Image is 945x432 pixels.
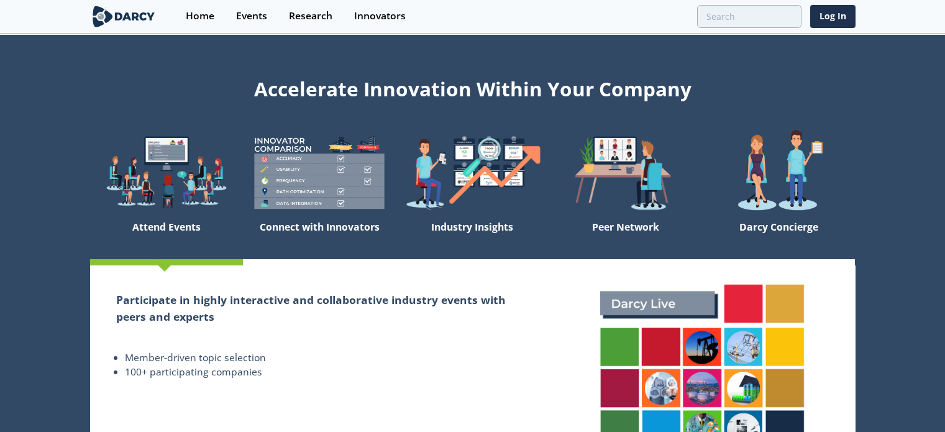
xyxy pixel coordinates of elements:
img: welcome-concierge-wide-20dccca83e9cbdbb601deee24fb8df72.png [702,129,855,216]
li: 100+ participating companies [125,365,523,380]
div: Industry Insights [396,216,549,259]
img: welcome-compare-1b687586299da8f117b7ac84fd957760.png [243,129,396,216]
div: Innovators [354,11,406,21]
li: Member-driven topic selection [125,351,523,365]
div: Accelerate Innovation Within Your Company [90,70,856,103]
img: welcome-explore-560578ff38cea7c86bcfe544b5e45342.png [90,129,243,216]
div: Research [289,11,332,21]
div: Attend Events [90,216,243,259]
img: welcome-find-a12191a34a96034fcac36f4ff4d37733.png [396,129,549,216]
img: welcome-attend-b816887fc24c32c29d1763c6e0ddb6e6.png [549,129,702,216]
input: Advanced Search [697,5,801,28]
h2: Participate in highly interactive and collaborative industry events with peers and experts [116,292,523,324]
div: Peer Network [549,216,702,259]
div: Connect with Innovators [243,216,396,259]
div: Home [186,11,214,21]
div: Darcy Concierge [702,216,855,259]
img: logo-wide.svg [90,6,158,27]
div: Events [236,11,267,21]
a: Log In [810,5,856,28]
